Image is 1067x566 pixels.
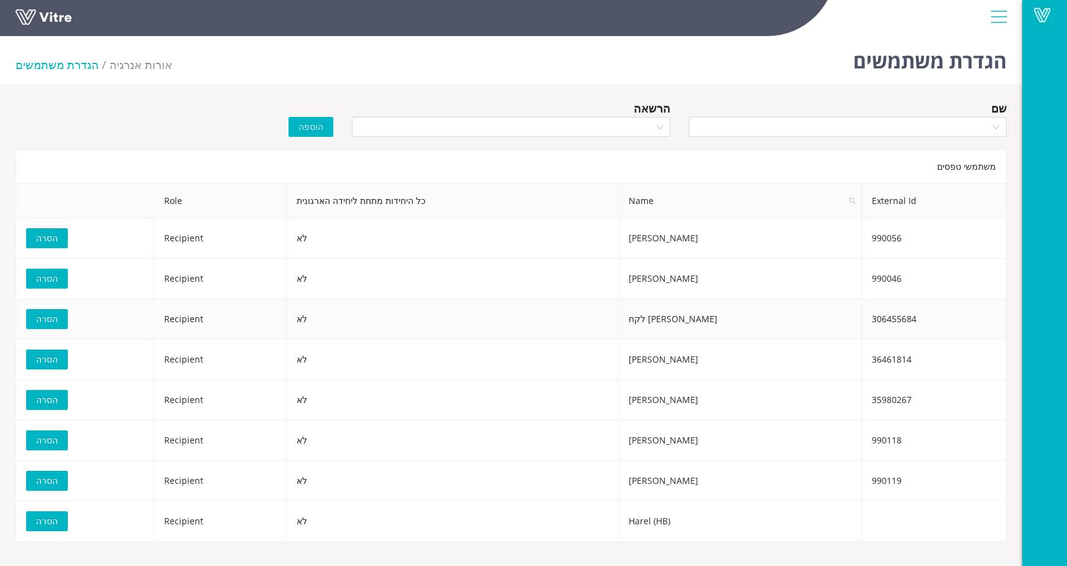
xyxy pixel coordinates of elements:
td: [PERSON_NAME] לקח [619,299,862,340]
div: שם [991,100,1007,117]
span: Recipient [164,515,203,527]
span: 36461814 [872,353,912,365]
th: External Id [862,184,1007,218]
span: search [849,197,856,205]
td: לא [287,340,618,380]
button: הסרה [26,430,68,450]
button: הסרה [26,390,68,410]
button: הסרה [26,350,68,369]
td: לא [287,501,618,542]
button: הסרה [26,228,68,248]
span: הסרה [36,474,58,488]
button: הסרה [26,269,68,289]
span: Recipient [164,434,203,446]
span: Recipient [164,272,203,284]
button: הסרה [26,511,68,531]
span: הסרה [36,514,58,528]
span: Recipient [164,313,203,325]
span: 35980267 [872,394,912,406]
span: הסרה [36,393,58,407]
th: Role [154,184,287,218]
td: Harel (HB) [619,501,862,542]
span: הסרה [36,272,58,285]
td: לא [287,299,618,340]
td: לא [287,420,618,461]
span: 990056 [872,232,902,244]
span: Recipient [164,394,203,406]
th: כל היחידות מתחת ליחידה הארגונית [287,184,618,218]
span: 990118 [872,434,902,446]
span: Recipient [164,475,203,486]
button: הוספה [289,117,333,137]
span: 306455684 [872,313,917,325]
span: הסרה [36,353,58,366]
span: 990119 [872,475,902,486]
td: לא [287,259,618,299]
h1: הגדרת משתמשים [853,31,1007,84]
td: לא [287,461,618,501]
td: [PERSON_NAME] [619,218,862,259]
span: Recipient [164,232,203,244]
div: הרשאה [634,100,670,117]
li: הגדרת משתמשים [16,56,109,73]
span: 321 [109,57,172,72]
td: [PERSON_NAME] [619,461,862,501]
td: [PERSON_NAME] [619,259,862,299]
span: Name [619,184,861,218]
td: [PERSON_NAME] [619,380,862,420]
button: הסרה [26,471,68,491]
div: משתמשי טפסים [16,149,1007,183]
td: לא [287,218,618,259]
span: 990046 [872,272,902,284]
span: Recipient [164,353,203,365]
span: search [844,184,861,218]
span: הסרה [36,312,58,326]
button: הסרה [26,309,68,329]
span: הסרה [36,434,58,447]
td: לא [287,380,618,420]
td: [PERSON_NAME] [619,340,862,380]
td: [PERSON_NAME] [619,420,862,461]
span: הסרה [36,231,58,245]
